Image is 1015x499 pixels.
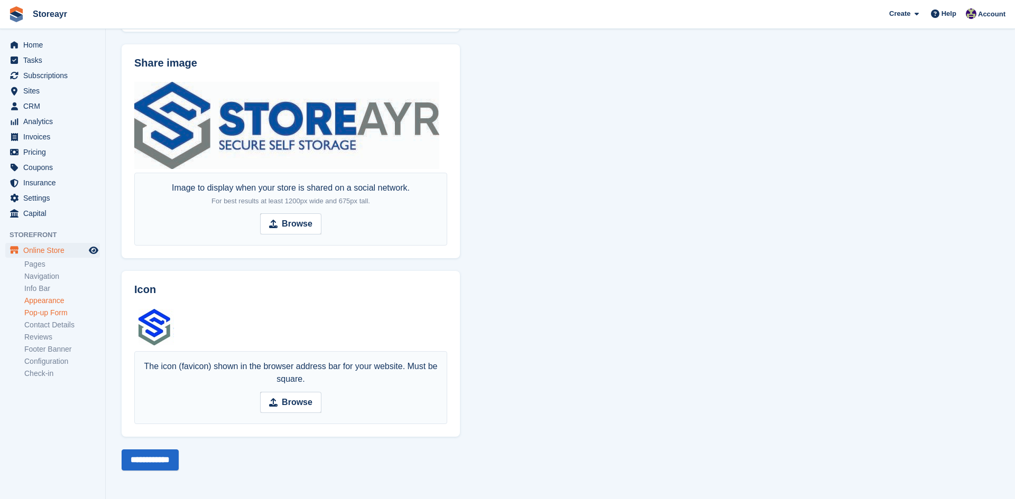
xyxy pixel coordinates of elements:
[24,344,100,354] a: Footer Banner
[211,197,370,205] span: For best results at least 1200px wide and 675px tall.
[5,145,100,159] a: menu
[140,360,441,385] div: The icon (favicon) shown in the browser address bar for your website. Must be square.
[172,182,410,207] div: Image to display when your store is shared on a social network.
[23,175,87,190] span: Insurance
[23,191,87,205] span: Settings
[23,129,87,144] span: Invoices
[10,230,105,240] span: Storefront
[24,284,100,294] a: Info Bar
[5,99,100,114] a: menu
[5,243,100,258] a: menu
[23,99,87,114] span: CRM
[23,160,87,175] span: Coupons
[23,68,87,83] span: Subscriptions
[29,5,71,23] a: Storeayr
[87,244,100,257] a: Preview store
[23,37,87,52] span: Home
[5,160,100,175] a: menu
[942,8,956,19] span: Help
[282,218,312,230] strong: Browse
[282,396,312,409] strong: Browse
[23,145,87,159] span: Pricing
[260,213,321,234] input: Browse
[5,175,100,190] a: menu
[24,332,100,342] a: Reviews
[24,308,100,318] a: Pop-up Form
[23,206,87,221] span: Capital
[5,68,100,83] a: menu
[5,206,100,221] a: menu
[24,296,100,306] a: Appearance
[23,114,87,129] span: Analytics
[5,37,100,52] a: menu
[978,9,1005,20] span: Account
[134,308,174,347] img: Screenshot%202025-03-31%20at%2018.22.44.png
[134,284,447,296] h2: Icon
[23,243,87,258] span: Online Store
[24,369,100,379] a: Check-in
[24,271,100,281] a: Navigation
[24,356,100,366] a: Configuration
[5,129,100,144] a: menu
[23,83,87,98] span: Sites
[889,8,910,19] span: Create
[134,57,447,69] h2: Share image
[966,8,976,19] img: Byron Mcindoe
[5,53,100,68] a: menu
[5,83,100,98] a: menu
[5,191,100,205] a: menu
[5,114,100,129] a: menu
[260,392,321,413] input: Browse
[24,320,100,330] a: Contact Details
[24,259,100,269] a: Pages
[134,82,439,169] img: STORE%20ayr_Logo_final.jpg
[8,6,24,22] img: stora-icon-8386f47178a22dfd0bd8f6a31ec36ba5ce8667c1dd55bd0f319d3a0aa187defe.svg
[23,53,87,68] span: Tasks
